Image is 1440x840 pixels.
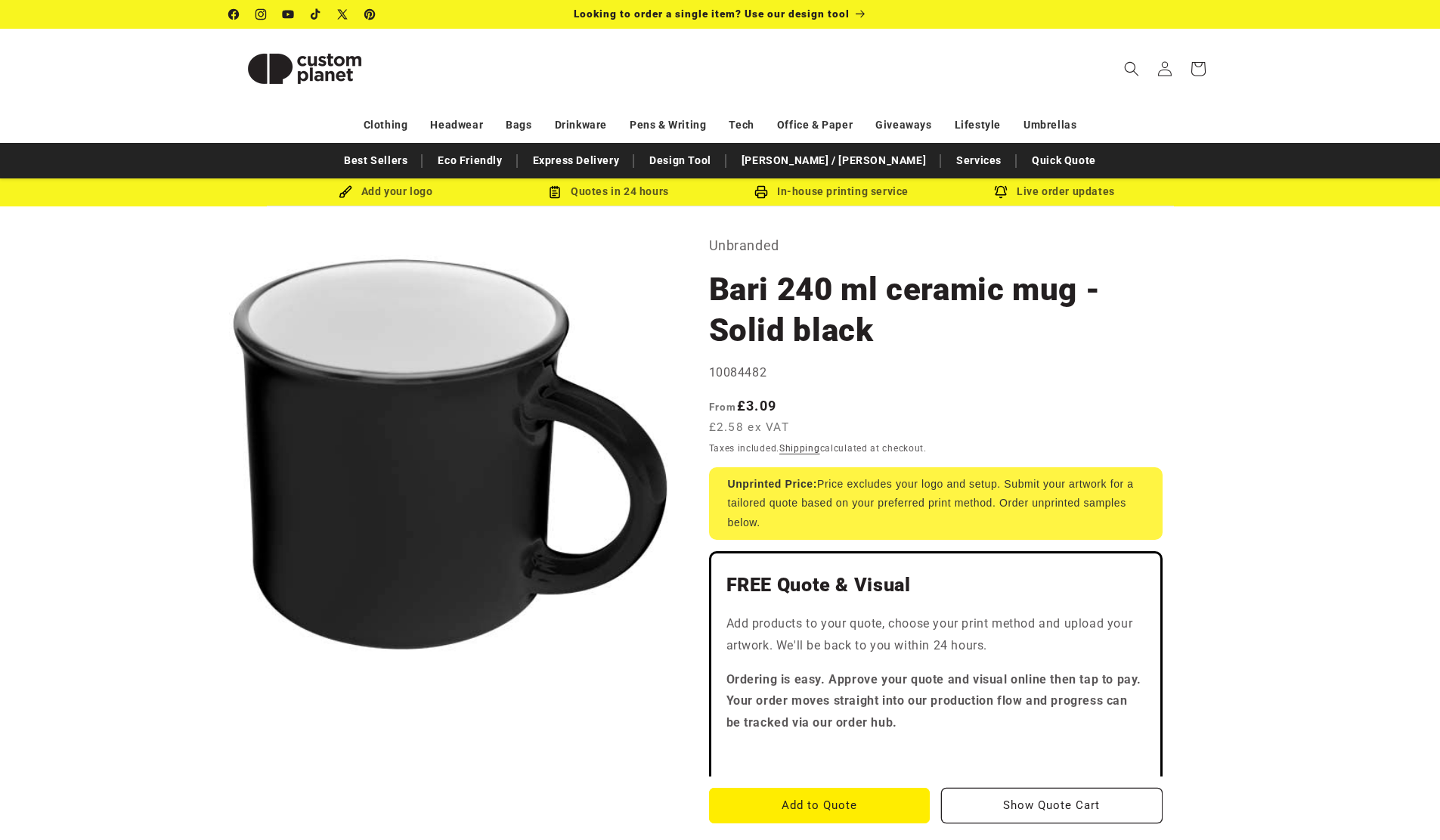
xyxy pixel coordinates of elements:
a: Bags [506,112,531,138]
a: Lifestyle [955,112,1001,138]
a: Headwear [430,112,483,138]
button: Show Quote Cart [941,788,1163,823]
a: Eco Friendly [430,147,509,174]
strong: Ordering is easy. Approve your quote and visual online then tap to pay. Your order moves straight... [726,672,1142,730]
a: Tech [729,112,754,138]
p: Unbranded [709,234,1163,258]
a: Services [949,147,1009,174]
img: Brush Icon [339,185,352,199]
button: Add to Quote [709,788,931,823]
div: Price excludes your logo and setup. Submit your artwork for a tailored quote based on your prefer... [709,467,1163,540]
iframe: Customer reviews powered by Trustpilot [726,746,1145,761]
div: Live order updates [943,182,1166,201]
a: Umbrellas [1023,112,1076,138]
summary: Search [1115,52,1148,85]
img: Order Updates Icon [548,185,562,199]
p: Add products to your quote, choose your print method and upload your artwork. We'll be back to yo... [726,613,1145,657]
div: Add your logo [274,182,497,201]
a: Express Delivery [525,147,627,174]
span: £2.58 ex VAT [709,419,790,436]
a: Office & Paper [777,112,853,138]
a: Pens & Writing [630,112,706,138]
a: Giveaways [875,112,931,138]
span: From [709,401,737,413]
a: Quick Quote [1024,147,1104,174]
h1: Bari 240 ml ceramic mug - Solid black [709,269,1163,351]
img: In-house printing [754,185,768,199]
img: Order updates [994,185,1008,199]
h2: FREE Quote & Visual [726,573,1145,597]
img: Custom Planet [229,35,380,103]
media-gallery: Gallery Viewer [229,234,671,676]
span: 10084482 [709,365,767,380]
a: Shipping [779,443,820,454]
strong: £3.09 [709,398,777,414]
a: Clothing [364,112,408,138]
a: [PERSON_NAME] / [PERSON_NAME] [734,147,934,174]
span: Looking to order a single item? Use our design tool [574,8,850,20]
a: Best Sellers [336,147,415,174]
a: Drinkware [555,112,607,138]
a: Custom Planet [223,29,386,108]
div: Quotes in 24 hours [497,182,720,201]
strong: Unprinted Price: [728,478,818,490]
div: Taxes included. calculated at checkout. [709,441,1163,456]
a: Design Tool [642,147,719,174]
div: In-house printing service [720,182,943,201]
